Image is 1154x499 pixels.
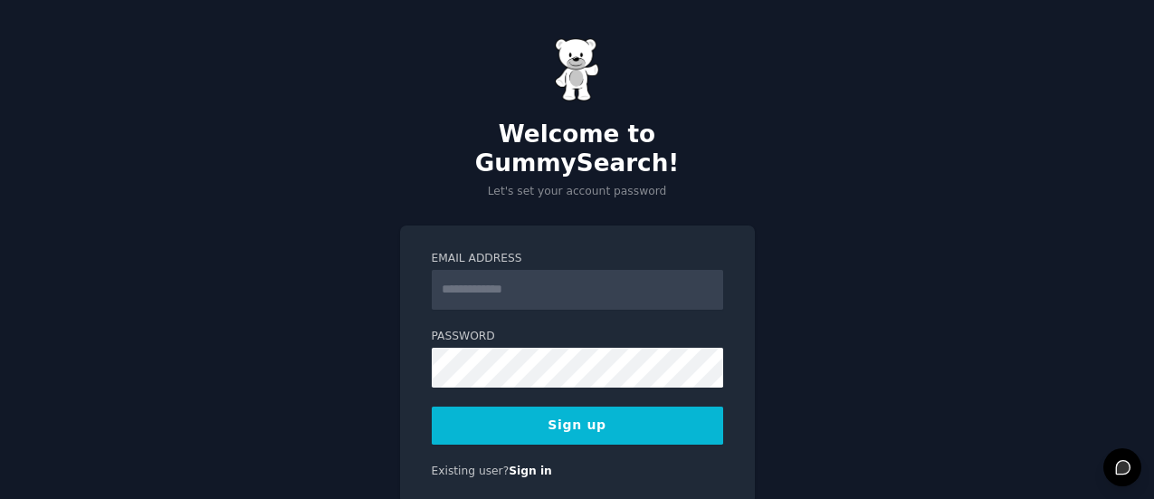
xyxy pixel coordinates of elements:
img: Gummy Bear [555,38,600,101]
label: Password [432,329,723,345]
h2: Welcome to GummySearch! [400,120,755,178]
button: Sign up [432,407,723,445]
span: Existing user? [432,465,510,477]
a: Sign in [509,465,552,477]
label: Email Address [432,251,723,267]
p: Let's set your account password [400,184,755,200]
